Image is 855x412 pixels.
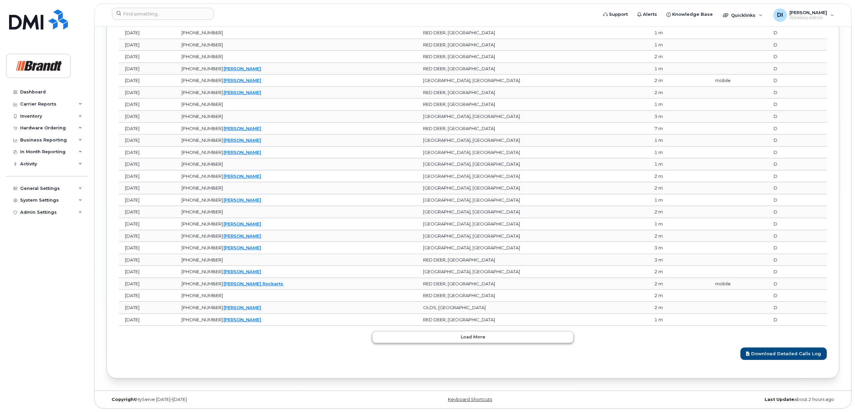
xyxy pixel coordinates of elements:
[648,302,709,314] td: 2 m
[119,170,175,182] td: [DATE]
[417,170,648,182] td: [GEOGRAPHIC_DATA], [GEOGRAPHIC_DATA]
[417,314,648,326] td: RED DEER, [GEOGRAPHIC_DATA]
[119,206,175,218] td: [DATE]
[768,230,827,242] td: D
[648,123,709,135] td: 7 m
[709,75,768,87] td: mobile
[777,11,783,19] span: DI
[119,302,175,314] td: [DATE]
[223,126,261,131] a: [PERSON_NAME]
[768,314,827,326] td: D
[181,161,223,167] span: [PHONE_NUMBER]
[181,42,223,47] span: [PHONE_NUMBER]
[181,54,223,59] span: [PHONE_NUMBER]
[417,278,648,290] td: RED DEER, [GEOGRAPHIC_DATA]
[672,11,713,18] span: Knowledge Base
[119,290,175,302] td: [DATE]
[417,63,648,75] td: RED DEER, [GEOGRAPHIC_DATA]
[648,254,709,266] td: 3 m
[768,98,827,111] td: D
[768,206,827,218] td: D
[223,245,261,250] a: [PERSON_NAME]
[740,347,827,360] a: Download Detailed Calls Log
[417,123,648,135] td: RED DEER, [GEOGRAPHIC_DATA]
[662,8,718,21] a: Knowledge Base
[789,15,827,20] span: Wireless Admin
[417,302,648,314] td: OLDS, [GEOGRAPHIC_DATA]
[718,8,767,22] div: Quicklinks
[223,137,261,143] a: [PERSON_NAME]
[768,182,827,194] td: D
[119,254,175,266] td: [DATE]
[417,290,648,302] td: RED DEER, [GEOGRAPHIC_DATA]
[112,8,214,20] input: Find something...
[181,137,223,143] span: [PHONE_NUMBER]
[648,158,709,170] td: 1 m
[181,317,223,322] span: [PHONE_NUMBER]
[181,66,223,71] span: [PHONE_NUMBER]
[648,39,709,51] td: 1 m
[181,221,223,226] span: [PHONE_NUMBER]
[417,111,648,123] td: [GEOGRAPHIC_DATA], [GEOGRAPHIC_DATA]
[417,87,648,99] td: RED DEER, [GEOGRAPHIC_DATA]
[119,27,175,39] td: [DATE]
[648,75,709,87] td: 2 m
[223,269,261,274] a: [PERSON_NAME]
[417,182,648,194] td: [GEOGRAPHIC_DATA], [GEOGRAPHIC_DATA]
[648,218,709,230] td: 1 m
[768,158,827,170] td: D
[417,206,648,218] td: [GEOGRAPHIC_DATA], [GEOGRAPHIC_DATA]
[768,218,827,230] td: D
[417,27,648,39] td: RED DEER, [GEOGRAPHIC_DATA]
[119,194,175,206] td: [DATE]
[768,51,827,63] td: D
[223,221,261,226] a: [PERSON_NAME]
[648,314,709,326] td: 1 m
[119,123,175,135] td: [DATE]
[648,63,709,75] td: 1 m
[768,134,827,147] td: D
[648,182,709,194] td: 2 m
[119,87,175,99] td: [DATE]
[648,170,709,182] td: 2 m
[461,334,485,340] span: Load more
[417,266,648,278] td: [GEOGRAPHIC_DATA], [GEOGRAPHIC_DATA]
[223,305,261,310] a: [PERSON_NAME]
[181,281,223,286] span: [PHONE_NUMBER]
[768,123,827,135] td: D
[119,134,175,147] td: [DATE]
[181,257,223,262] span: [PHONE_NUMBER]
[599,8,633,21] a: Support
[119,147,175,159] td: [DATE]
[768,111,827,123] td: D
[119,39,175,51] td: [DATE]
[769,8,839,22] div: Dallas Isaac
[181,305,223,310] span: [PHONE_NUMBER]
[648,87,709,99] td: 2 m
[223,78,261,83] a: [PERSON_NAME]
[223,233,261,239] a: [PERSON_NAME]
[789,10,827,15] span: [PERSON_NAME]
[648,242,709,254] td: 3 m
[768,278,827,290] td: D
[119,266,175,278] td: [DATE]
[181,30,223,35] span: [PHONE_NUMBER]
[648,27,709,39] td: 1 m
[648,147,709,159] td: 1 m
[648,51,709,63] td: 2 m
[223,281,283,286] a: [PERSON_NAME] Rockarts
[768,242,827,254] td: D
[107,397,351,402] div: MyServe [DATE]–[DATE]
[648,111,709,123] td: 3 m
[119,63,175,75] td: [DATE]
[595,397,839,402] div: about 2 hours ago
[181,197,223,203] span: [PHONE_NUMBER]
[417,98,648,111] td: RED DEER, [GEOGRAPHIC_DATA]
[119,158,175,170] td: [DATE]
[768,266,827,278] td: D
[648,266,709,278] td: 2 m
[119,314,175,326] td: [DATE]
[181,173,223,179] span: [PHONE_NUMBER]
[768,87,827,99] td: D
[768,27,827,39] td: D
